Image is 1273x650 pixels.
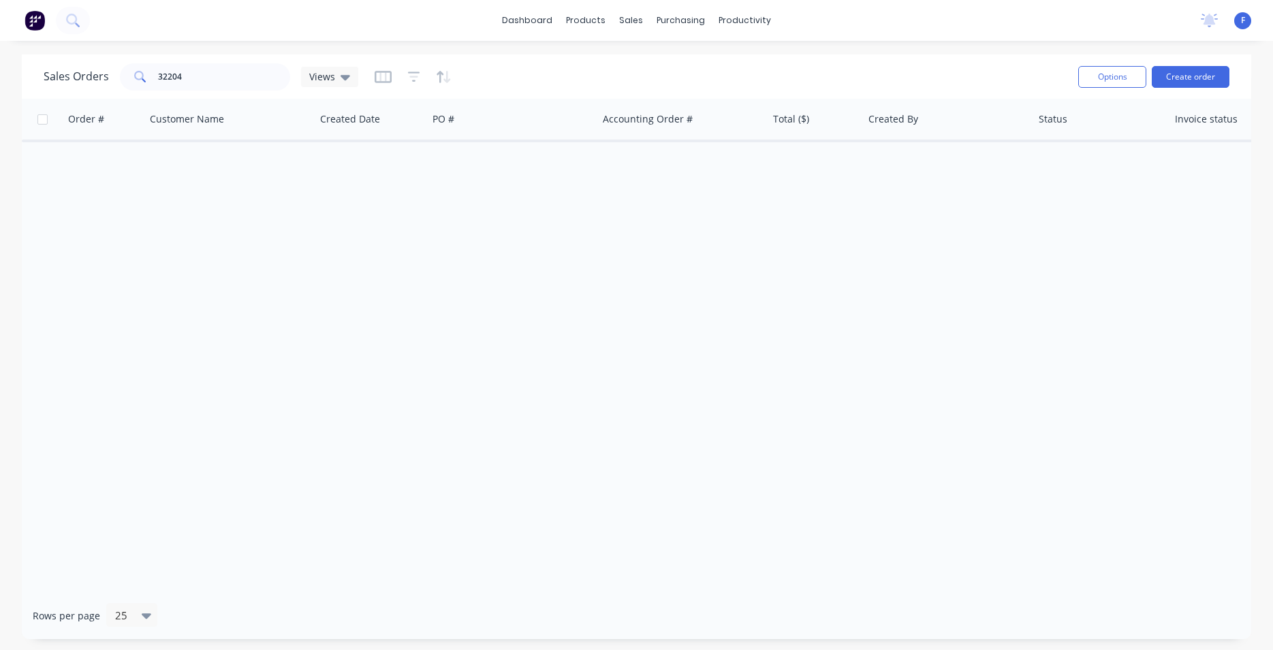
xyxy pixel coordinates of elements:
[1175,112,1238,126] div: Invoice status
[33,609,100,623] span: Rows per page
[433,112,454,126] div: PO #
[712,10,778,31] div: productivity
[25,10,45,31] img: Factory
[559,10,612,31] div: products
[773,112,809,126] div: Total ($)
[158,63,291,91] input: Search...
[495,10,559,31] a: dashboard
[1039,112,1067,126] div: Status
[1241,14,1245,27] span: F
[612,10,650,31] div: sales
[150,112,224,126] div: Customer Name
[1152,66,1229,88] button: Create order
[1078,66,1146,88] button: Options
[320,112,380,126] div: Created Date
[868,112,918,126] div: Created By
[44,70,109,83] h1: Sales Orders
[650,10,712,31] div: purchasing
[603,112,693,126] div: Accounting Order #
[309,69,335,84] span: Views
[68,112,104,126] div: Order #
